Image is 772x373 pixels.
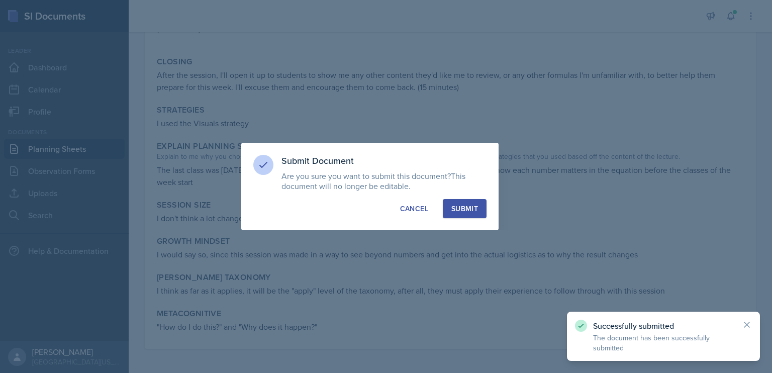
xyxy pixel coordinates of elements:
[281,155,487,167] h3: Submit Document
[400,204,428,214] div: Cancel
[392,199,437,218] button: Cancel
[451,204,478,214] div: Submit
[593,321,734,331] p: Successfully submitted
[281,170,465,192] span: This document will no longer be editable.
[443,199,487,218] button: Submit
[593,333,734,353] p: The document has been successfully submitted
[281,171,487,191] p: Are you sure you want to submit this document?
